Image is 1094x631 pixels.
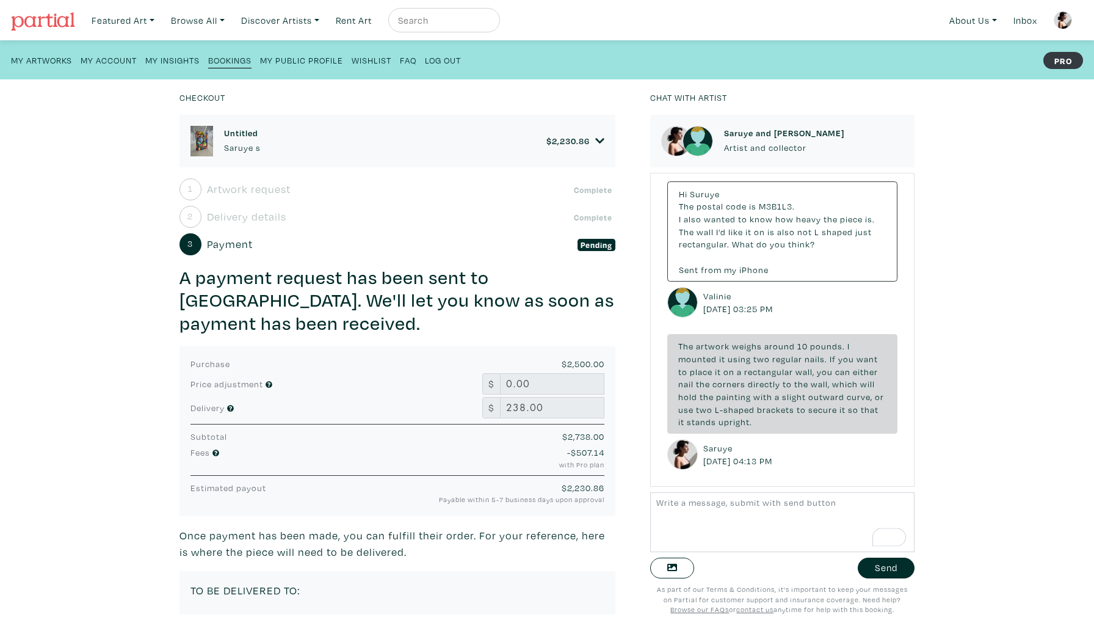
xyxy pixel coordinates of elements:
[839,404,846,415] span: it
[352,51,391,68] a: Wishlist
[335,459,604,470] small: with Pro plan
[678,416,684,428] span: it
[546,136,605,147] a: $2,230.86
[679,200,694,212] span: The
[855,226,872,238] span: just
[500,373,604,395] input: Negative number for discount
[723,366,734,378] span: on
[224,128,261,138] h6: Untitled
[207,236,253,252] span: Payment
[822,226,853,238] span: shaped
[684,213,701,225] span: also
[739,264,769,275] span: iPhone
[190,358,230,370] span: Purchase
[567,482,604,494] span: 2,230.86
[482,397,501,418] span: $
[425,54,461,66] small: Log Out
[562,482,604,494] span: $
[736,605,773,614] a: contact us
[224,128,261,154] a: Untitled Saruye s
[687,416,716,428] span: stands
[719,353,725,365] span: it
[750,213,773,225] span: know
[703,442,775,468] small: Saruye [DATE] 04:13 PM
[187,212,193,221] small: 2
[11,54,72,66] small: My Artworks
[678,391,697,403] span: hold
[848,404,858,415] span: so
[840,213,863,225] span: piece
[732,238,754,250] span: What
[179,92,225,103] small: Checkout
[697,226,714,238] span: wall
[732,340,762,352] span: weighs
[190,378,263,390] span: Price adjustment
[754,226,765,238] span: on
[683,126,713,156] img: avatar.png
[797,340,808,352] span: 10
[712,378,745,390] span: corners
[352,54,391,66] small: Wishlist
[696,340,730,352] span: artwork
[207,208,286,225] span: Delivery details
[679,238,730,250] span: rectangular.
[330,8,377,33] a: Rent Art
[678,378,694,390] span: nail
[679,188,687,200] span: Hi
[208,51,252,68] a: Bookings
[425,51,461,68] a: Log Out
[847,391,872,403] span: curve,
[814,226,819,238] span: L
[145,54,200,66] small: My Insights
[738,213,747,225] span: to
[400,51,416,68] a: FAQ
[861,404,878,415] span: that
[795,366,814,378] span: wall,
[207,181,291,197] span: Artwork request
[190,126,214,156] img: phpThumb.php
[260,51,343,68] a: My Public Profile
[190,482,266,494] span: Estimated payout
[744,366,793,378] span: rectangular
[679,226,694,238] span: The
[208,54,252,66] small: Bookings
[260,54,343,66] small: My Public Profile
[187,239,193,248] small: 3
[777,226,795,238] span: also
[817,366,833,378] span: you
[716,226,726,238] span: I’d
[678,340,694,352] span: The
[696,404,712,415] span: two
[661,126,692,156] img: phpThumb.php
[190,402,225,414] span: Delivery
[794,378,808,390] span: the
[179,266,616,335] h3: A payment request has been sent to [GEOGRAPHIC_DATA]. We'll let you know as soon as payment has b...
[482,373,501,395] span: $
[810,340,845,352] span: pounds.
[562,358,604,370] span: $2,500.00
[679,264,698,275] span: Sent
[858,558,915,579] button: Send
[775,213,794,225] span: how
[700,391,714,403] span: the
[1043,52,1083,69] strong: PRO
[678,353,717,365] span: mounted
[757,404,794,415] span: brackets
[190,447,210,458] span: Fees
[678,366,687,378] span: to
[808,404,837,415] span: secure
[145,51,200,68] a: My Insights
[190,431,227,442] span: Subtotal
[857,353,878,365] span: want
[737,366,742,378] span: a
[670,605,729,614] a: Browse our FAQs
[805,353,827,365] span: nails.
[824,213,838,225] span: the
[667,287,698,318] img: avatar.png
[657,585,908,614] small: As part of our Terms & Conditions, it's important to keep your messages on Partial for customer s...
[716,391,751,403] span: painting
[772,353,802,365] span: regular
[562,431,604,442] span: $2,738.00
[770,238,786,250] span: you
